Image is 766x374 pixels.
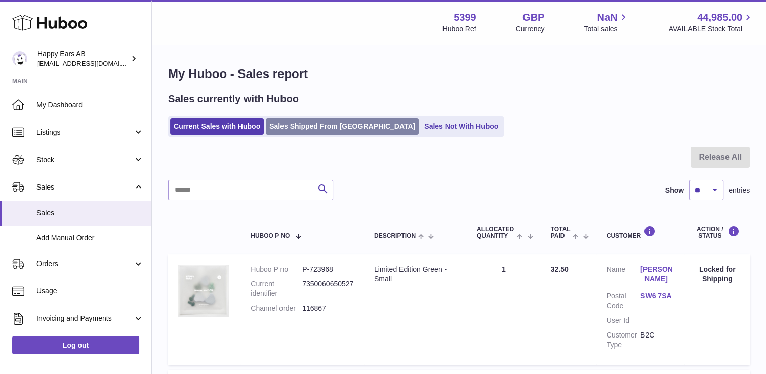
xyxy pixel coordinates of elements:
[516,24,545,34] div: Currency
[251,265,302,274] dt: Huboo P no
[607,265,640,286] dt: Name
[665,185,684,195] label: Show
[12,336,139,354] a: Log out
[251,279,302,298] dt: Current identifier
[607,291,640,311] dt: Postal Code
[607,316,640,325] dt: User Id
[36,286,144,296] span: Usage
[551,226,571,239] span: Total paid
[36,259,133,269] span: Orders
[584,24,629,34] span: Total sales
[36,208,144,218] span: Sales
[37,59,149,67] span: [EMAIL_ADDRESS][DOMAIN_NAME]
[640,265,674,284] a: [PERSON_NAME]
[36,314,133,323] span: Invoicing and Payments
[697,11,742,24] span: 44,985.00
[695,265,740,284] div: Locked for Shipping
[36,128,133,137] span: Listings
[36,182,133,192] span: Sales
[302,265,354,274] dd: P-723968
[607,330,640,350] dt: Customer Type
[421,118,502,135] a: Sales Not With Huboo
[251,304,302,313] dt: Channel order
[442,24,476,34] div: Huboo Ref
[374,233,416,239] span: Description
[37,49,129,68] div: Happy Ears AB
[607,226,675,239] div: Customer
[584,11,629,34] a: NaN Total sales
[302,304,354,313] dd: 116867
[522,11,544,24] strong: GBP
[477,226,514,239] span: ALLOCATED Quantity
[640,291,674,301] a: SW6 7SA
[454,11,476,24] strong: 5399
[374,265,457,284] div: Limited Edition Green - Small
[170,118,264,135] a: Current Sales with Huboo
[551,265,569,273] span: 32.50
[36,100,144,110] span: My Dashboard
[668,11,754,34] a: 44,985.00 AVAILABLE Stock Total
[640,330,674,350] dd: B2C
[695,226,740,239] div: Action / Status
[251,233,290,239] span: Huboo P no
[168,92,299,106] h2: Sales currently with Huboo
[668,24,754,34] span: AVAILABLE Stock Total
[597,11,617,24] span: NaN
[302,279,354,298] dd: 7350060650527
[12,51,27,66] img: 3pl@happyearsearplugs.com
[178,265,229,317] img: 53991712569243.png
[729,185,750,195] span: entries
[36,233,144,243] span: Add Manual Order
[36,155,133,165] span: Stock
[266,118,419,135] a: Sales Shipped From [GEOGRAPHIC_DATA]
[467,254,541,364] td: 1
[168,66,750,82] h1: My Huboo - Sales report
